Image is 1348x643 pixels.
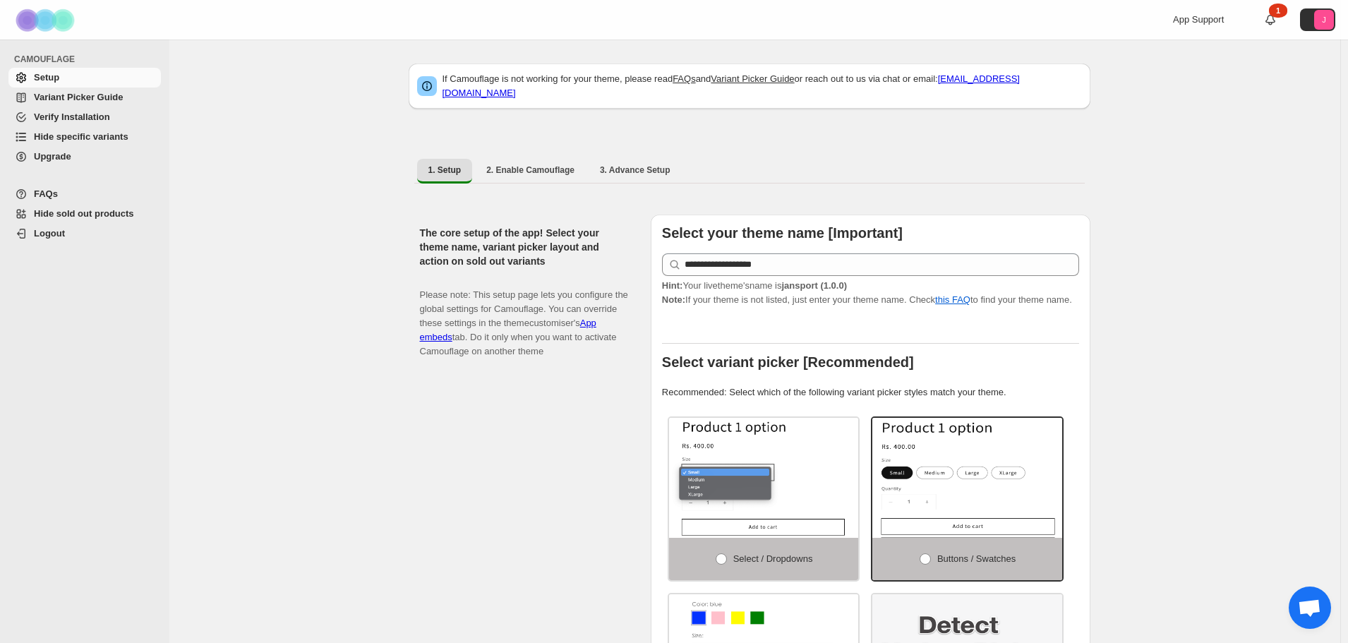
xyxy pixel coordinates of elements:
[34,131,128,142] span: Hide specific variants
[1314,10,1334,30] span: Avatar with initials J
[443,72,1082,100] p: If Camouflage is not working for your theme, please read and or reach out to us via chat or email:
[669,418,859,538] img: Select / Dropdowns
[34,188,58,199] span: FAQs
[662,385,1079,399] p: Recommended: Select which of the following variant picker styles match your theme.
[34,112,110,122] span: Verify Installation
[420,274,628,359] p: Please note: This setup page lets you configure the global settings for Camouflage. You can overr...
[8,184,161,204] a: FAQs
[1322,16,1326,24] text: J
[1300,8,1335,31] button: Avatar with initials J
[8,68,161,88] a: Setup
[34,151,71,162] span: Upgrade
[935,294,970,305] a: this FAQ
[662,225,903,241] b: Select your theme name [Important]
[872,418,1062,538] img: Buttons / Swatches
[34,72,59,83] span: Setup
[937,553,1016,564] span: Buttons / Swatches
[8,127,161,147] a: Hide specific variants
[1269,4,1287,18] div: 1
[1289,587,1331,629] div: Open chat
[781,280,847,291] strong: jansport (1.0.0)
[1173,14,1224,25] span: App Support
[662,294,685,305] strong: Note:
[733,553,813,564] span: Select / Dropdowns
[1263,13,1277,27] a: 1
[8,204,161,224] a: Hide sold out products
[662,280,683,291] strong: Hint:
[8,107,161,127] a: Verify Installation
[14,54,162,65] span: CAMOUFLAGE
[34,92,123,102] span: Variant Picker Guide
[662,279,1079,307] p: If your theme is not listed, just enter your theme name. Check to find your theme name.
[420,226,628,268] h2: The core setup of the app! Select your theme name, variant picker layout and action on sold out v...
[486,164,574,176] span: 2. Enable Camouflage
[8,224,161,244] a: Logout
[662,354,914,370] b: Select variant picker [Recommended]
[8,147,161,167] a: Upgrade
[34,228,65,239] span: Logout
[8,88,161,107] a: Variant Picker Guide
[34,208,134,219] span: Hide sold out products
[662,280,847,291] span: Your live theme's name is
[673,73,696,84] a: FAQs
[11,1,82,40] img: Camouflage
[428,164,462,176] span: 1. Setup
[600,164,670,176] span: 3. Advance Setup
[711,73,794,84] a: Variant Picker Guide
